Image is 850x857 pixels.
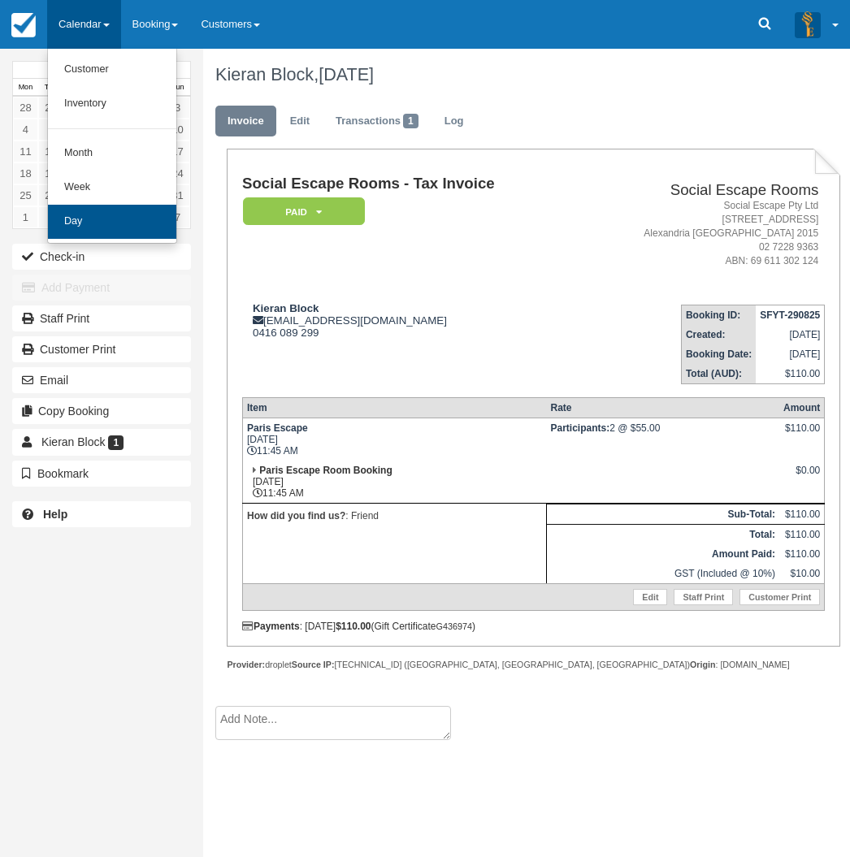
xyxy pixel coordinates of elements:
[756,344,825,364] td: [DATE]
[292,660,335,669] strong: Source IP:
[165,184,190,206] a: 31
[779,524,825,544] td: $110.00
[547,524,779,544] th: Total:
[633,589,667,605] a: Edit
[41,435,106,448] span: Kieran Block
[13,97,38,119] a: 28
[12,461,191,487] button: Bookmark
[38,141,63,162] a: 12
[227,660,265,669] strong: Provider:
[779,397,825,418] th: Amount
[48,205,176,239] a: Day
[783,422,820,447] div: $110.00
[12,275,191,301] button: Add Payment
[756,325,825,344] td: [DATE]
[13,206,38,228] a: 1
[13,79,38,97] th: Mon
[13,184,38,206] a: 25
[38,119,63,141] a: 5
[323,106,431,137] a: Transactions1
[681,364,756,384] th: Total (AUD):
[242,461,546,504] td: [DATE] 11:45 AM
[242,175,576,193] h1: Social Escape Rooms - Tax Invoice
[38,97,63,119] a: 29
[779,544,825,564] td: $110.00
[48,171,176,205] a: Week
[43,508,67,521] b: Help
[165,141,190,162] a: 17
[47,49,177,244] ul: Calendar
[242,621,300,632] strong: Payments
[547,564,779,584] td: GST (Included @ 10%)
[13,119,38,141] a: 4
[432,106,476,137] a: Log
[247,510,345,522] strong: How did you find us?
[11,13,36,37] img: checkfront-main-nav-mini-logo.png
[165,162,190,184] a: 24
[756,364,825,384] td: $110.00
[436,621,472,631] small: G436974
[681,305,756,325] th: Booking ID:
[795,11,821,37] img: A3
[551,422,610,434] strong: Participants
[242,197,359,227] a: Paid
[547,418,779,461] td: 2 @ $55.00
[583,199,818,269] address: Social Escape Pty Ltd [STREET_ADDRESS] Alexandria [GEOGRAPHIC_DATA] 2015 02 7228 9363 ABN: 69 611...
[247,422,308,434] strong: Paris Escape
[259,465,392,476] strong: Paris Escape Room Booking
[12,367,191,393] button: Email
[165,79,190,97] th: Sun
[253,302,319,314] strong: Kieran Block
[12,244,191,270] button: Check-in
[165,206,190,228] a: 7
[674,589,733,605] a: Staff Print
[547,544,779,564] th: Amount Paid:
[242,418,546,461] td: [DATE] 11:45 AM
[48,87,176,121] a: Inventory
[779,504,825,524] td: $110.00
[242,302,576,339] div: [EMAIL_ADDRESS][DOMAIN_NAME] 0416 089 299
[319,64,374,84] span: [DATE]
[13,162,38,184] a: 18
[336,621,371,632] strong: $110.00
[243,197,365,226] em: Paid
[215,65,829,84] h1: Kieran Block,
[681,344,756,364] th: Booking Date:
[247,508,542,524] p: : Friend
[783,465,820,489] div: $0.00
[13,141,38,162] a: 11
[12,429,191,455] a: Kieran Block 1
[12,501,191,527] a: Help
[547,504,779,524] th: Sub-Total:
[38,184,63,206] a: 26
[165,119,190,141] a: 10
[12,398,191,424] button: Copy Booking
[547,397,779,418] th: Rate
[583,182,818,199] h2: Social Escape Rooms
[108,435,124,450] span: 1
[48,53,176,87] a: Customer
[48,136,176,171] a: Month
[403,114,418,128] span: 1
[690,660,715,669] strong: Origin
[242,397,546,418] th: Item
[760,309,820,321] strong: SFYT-290825
[215,106,276,137] a: Invoice
[242,621,825,632] div: : [DATE] (Gift Certificate )
[165,97,190,119] a: 3
[38,162,63,184] a: 19
[38,206,63,228] a: 2
[779,564,825,584] td: $10.00
[12,336,191,362] a: Customer Print
[12,305,191,331] a: Staff Print
[38,79,63,97] th: Tue
[227,659,840,671] div: droplet [TECHNICAL_ID] ([GEOGRAPHIC_DATA], [GEOGRAPHIC_DATA], [GEOGRAPHIC_DATA]) : [DOMAIN_NAME]
[278,106,322,137] a: Edit
[681,325,756,344] th: Created:
[739,589,820,605] a: Customer Print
